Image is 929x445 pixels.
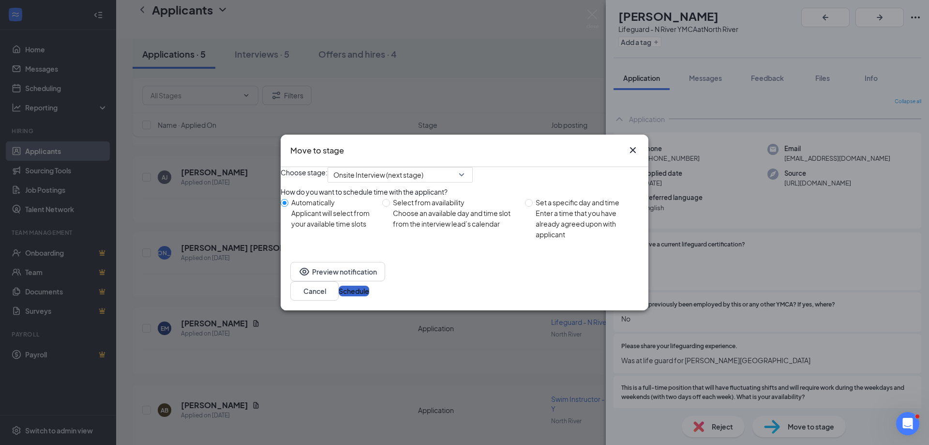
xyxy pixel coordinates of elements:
iframe: Intercom live chat [896,412,919,435]
div: How do you want to schedule time with the applicant? [281,186,648,197]
button: Schedule [339,286,369,296]
div: Choose an available day and time slot from the interview lead’s calendar [393,208,517,229]
button: Close [627,144,639,156]
div: Set a specific day and time [536,197,641,208]
div: Applicant will select from your available time slots [291,208,375,229]
svg: Cross [627,144,639,156]
h3: Move to stage [290,144,344,157]
div: Select from availability [393,197,517,208]
button: Cancel [290,281,339,301]
div: Enter a time that you have already agreed upon with applicant [536,208,641,240]
span: Choose stage: [281,167,328,183]
button: EyePreview notification [290,262,385,281]
span: Onsite Interview (next stage) [333,168,423,182]
div: Automatically [291,197,375,208]
svg: Eye [299,266,310,277]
